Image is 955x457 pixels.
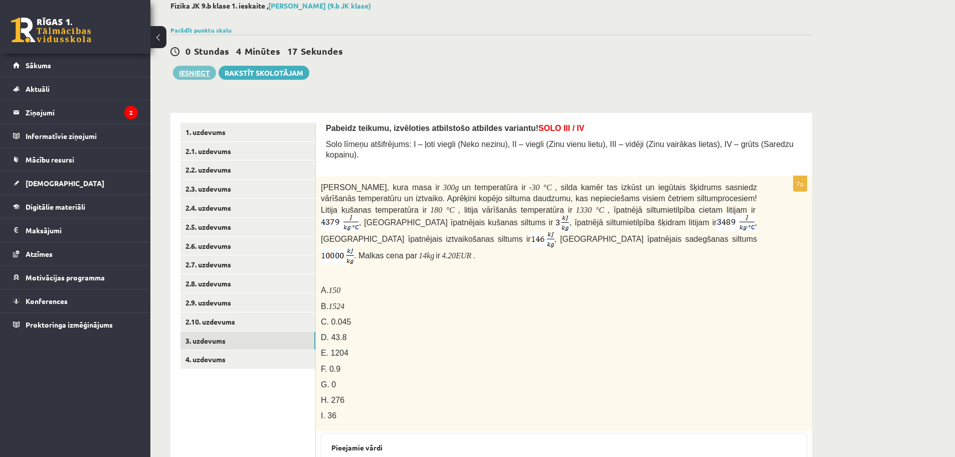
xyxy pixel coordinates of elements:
[180,313,315,331] a: 2.10. uzdevums
[13,77,138,100] a: Aktuāli
[328,286,340,294] : 150
[170,2,812,10] h2: Fizika JK 9.b klase 1. ieskaite ,
[456,251,471,260] : EUR
[180,237,315,255] a: 2.6. uzdevums
[576,206,599,214] : 1330 °
[185,45,190,57] span: 0
[419,251,427,260] : 14
[599,206,605,214] : C
[321,349,348,357] span: E. 1204
[321,248,354,264] img: TKWhtgAAAABJRU5ErkJggg==
[608,206,755,214] span: , īpatnējā siltumietilpība cietam litijam ir
[321,218,757,243] span: , [GEOGRAPHIC_DATA] īpatnējais iztvaikošanas siltums ir
[26,61,51,70] span: Sākums
[26,296,68,306] span: Konferences
[180,255,315,274] a: 2.7. uzdevums
[529,183,531,192] : -
[359,218,553,227] span: , [GEOGRAPHIC_DATA] īpatnējais kušanas siltums ir
[180,274,315,293] a: 2.8. uzdevums
[13,124,138,147] a: Informatīvie ziņojumi
[13,289,138,313] a: Konferences
[321,286,328,294] span: A.
[180,350,315,369] a: 4. uzdevums
[427,251,434,260] : kg
[26,155,74,164] span: Mācību resursi
[13,54,138,77] a: Sākums
[458,206,572,214] span: , litija vārīšanās temperatūra ir
[436,251,440,260] span: ir
[321,215,359,231] img: QLBmToyiFUiywAAAABJRU5ErkJggg==
[173,66,216,80] button: Iesniegt
[321,333,347,342] span: D. 43.8
[321,183,757,214] span: , silda kamēr tas izkūst un iegūtais šķidrums sasniedz vārīšanās temperatūru un iztvaiko. Aprēķin...
[180,180,315,198] a: 2.3. uzdevums
[321,411,336,420] span: I. 36
[170,26,232,34] a: Parādīt punktu skalu
[473,251,475,260] span: .
[301,45,343,57] span: Sekundes
[326,124,585,132] span: Pabeidz teikumu, izvēloties atbilstošo atbildes variantu!
[180,218,315,236] a: 2.5. uzdevums
[180,199,315,217] a: 2.4. uzdevums
[26,320,113,329] span: Proktoringa izmēģinājums
[532,183,546,192] : 30 °
[462,183,526,192] span: un temperatūra ir
[13,313,138,336] a: Proktoringa izmēģinājums
[236,45,241,57] span: 4
[331,443,797,452] h3: Pieejamie vārdi
[326,140,794,159] span: Solo līmeņu atšifrējums: I – ļoti viegli (Neko nezinu), II – viegli (Zinu vienu lietu), III – vid...
[287,45,297,57] span: 17
[321,365,340,373] span: F. 0.9
[26,84,50,93] span: Aktuāli
[194,45,229,57] span: Stundas
[180,142,315,161] a: 2.1. uzdevums
[13,242,138,265] a: Atzīmes
[546,183,552,192] : C
[321,396,344,404] span: H. 276
[321,318,351,326] span: C. 0.045
[430,206,449,214] : 180 °
[11,18,91,43] a: Rīgas 1. Tālmācības vidusskola
[443,183,455,192] : 300
[538,124,585,132] span: SOLO III / IV
[442,251,456,260] : 4.20
[13,101,138,124] a: Ziņojumi2
[219,66,309,80] a: Rakstīt skolotājam
[180,123,315,141] a: 1. uzdevums
[321,183,440,192] span: [PERSON_NAME], kura masa ir
[268,1,371,10] a: [PERSON_NAME] (9.b JK klase)
[180,332,315,350] a: 3. uzdevums
[26,273,105,282] span: Motivācijas programma
[321,380,336,389] span: G. 0
[554,235,757,243] span: , [GEOGRAPHIC_DATA] īpatnējais sadegšanas siltums
[321,302,328,311] span: B.
[180,293,315,312] a: 2.9. uzdevums
[26,101,138,124] legend: Ziņojumi
[13,148,138,171] a: Mācību resursi
[328,302,344,311] : 1524
[13,172,138,195] a: [DEMOGRAPHIC_DATA]
[26,219,138,242] legend: Maksājumi
[245,45,280,57] span: Minūtes
[531,231,554,248] img: ggYsrHbh6guiMdWP1Rl+AeQsgKsR0uNQAAAAAElFTkSuQmCC
[569,218,717,227] span: , īpatnējā siltumietilpība šķidram litijam ir
[26,202,85,211] span: Digitālie materiāli
[449,206,455,214] : C
[555,215,569,231] img: a0Qj+l2d6ASLvORrY2NoCAAAAAElFTkSuQmCC
[13,219,138,242] a: Maksājumi
[717,215,755,231] img: APuKr1gdPH03AAAAAElFTkSuQmCC
[13,195,138,218] a: Digitālie materiāli
[180,161,315,179] a: 2.2. uzdevums
[26,249,53,258] span: Atzīmes
[455,183,459,192] : g
[26,179,104,188] span: [DEMOGRAPHIC_DATA]
[26,124,138,147] legend: Informatīvie ziņojumi
[354,251,417,260] span: . Malkas cena par
[124,106,138,119] i: 2
[793,176,807,192] p: 7p
[13,266,138,289] a: Motivācijas programma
